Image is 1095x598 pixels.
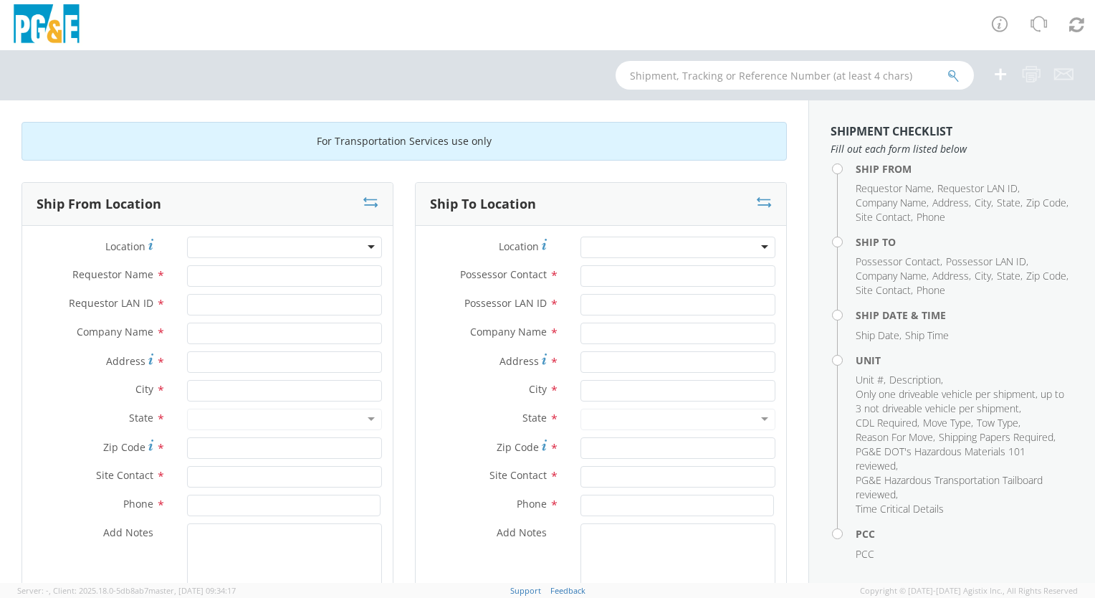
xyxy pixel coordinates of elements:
[977,416,1018,429] span: Tow Type
[946,255,1026,268] span: Possessor LAN ID
[856,269,929,283] li: ,
[103,526,153,539] span: Add Notes
[856,416,919,430] li: ,
[21,122,787,161] div: For Transportation Services use only
[106,354,145,368] span: Address
[856,163,1074,174] h4: Ship From
[856,255,942,269] li: ,
[135,382,153,396] span: City
[856,283,913,298] li: ,
[856,387,1064,415] span: Only one driveable vehicle per shipment, up to 3 not driveable vehicle per shipment
[946,255,1028,269] li: ,
[860,585,1078,597] span: Copyright © [DATE]-[DATE] Agistix Inc., All Rights Reserved
[932,196,971,210] li: ,
[917,283,945,297] span: Phone
[997,269,1023,283] li: ,
[497,526,547,539] span: Add Notes
[856,373,884,386] span: Unit #
[510,585,541,596] a: Support
[937,181,1020,196] li: ,
[856,473,1043,501] span: PG&E Hazardous Transportation Tailboard reviewed
[123,497,153,511] span: Phone
[11,4,82,47] img: pge-logo-06675f144f4cfa6a6814.png
[856,547,874,561] span: PCC
[856,283,911,297] span: Site Contact
[856,416,917,429] span: CDL Required
[517,497,547,511] span: Phone
[148,585,236,596] span: master, [DATE] 09:34:17
[923,416,973,430] li: ,
[96,468,153,482] span: Site Contact
[856,502,944,516] span: Time Critical Details
[923,416,971,429] span: Move Type
[470,325,547,338] span: Company Name
[529,382,547,396] span: City
[72,267,153,281] span: Requestor Name
[1026,269,1066,283] span: Zip Code
[856,237,1074,247] h4: Ship To
[522,411,547,424] span: State
[856,355,1074,366] h4: Unit
[975,269,993,283] li: ,
[856,210,911,224] span: Site Contact
[69,296,153,310] span: Requestor LAN ID
[17,585,51,596] span: Server: -
[856,210,913,224] li: ,
[856,430,933,444] span: Reason For Move
[105,239,145,253] span: Location
[856,528,1074,539] h4: PCC
[997,196,1023,210] li: ,
[975,196,991,209] span: City
[939,430,1056,445] li: ,
[856,445,1070,473] li: ,
[932,269,971,283] li: ,
[905,328,949,342] span: Ship Time
[37,197,161,212] h3: Ship From Location
[831,123,952,139] strong: Shipment Checklist
[49,585,51,596] span: ,
[856,445,1025,473] span: PG&E DOT's Hazardous Materials 101 reviewed
[77,325,153,338] span: Company Name
[499,354,539,368] span: Address
[856,269,927,283] span: Company Name
[856,430,935,445] li: ,
[464,296,547,310] span: Possessor LAN ID
[975,196,993,210] li: ,
[1026,196,1068,210] li: ,
[937,181,1018,195] span: Requestor LAN ID
[856,196,927,209] span: Company Name
[1026,196,1066,209] span: Zip Code
[550,585,585,596] a: Feedback
[889,373,943,387] li: ,
[856,310,1074,321] h4: Ship Date & Time
[489,468,547,482] span: Site Contact
[975,269,991,283] span: City
[856,181,932,195] span: Requestor Name
[997,196,1020,209] span: State
[53,585,236,596] span: Client: 2025.18.0-5db8ab7
[856,328,899,342] span: Ship Date
[856,255,940,268] span: Possessor Contact
[997,269,1020,283] span: State
[856,373,886,387] li: ,
[856,181,934,196] li: ,
[497,440,539,454] span: Zip Code
[1026,269,1068,283] li: ,
[889,373,941,386] span: Description
[499,239,539,253] span: Location
[430,197,536,212] h3: Ship To Location
[831,142,1074,156] span: Fill out each form listed below
[129,411,153,424] span: State
[856,328,902,343] li: ,
[932,269,969,283] span: Address
[977,416,1020,430] li: ,
[917,210,945,224] span: Phone
[616,61,974,90] input: Shipment, Tracking or Reference Number (at least 4 chars)
[856,387,1070,416] li: ,
[856,196,929,210] li: ,
[460,267,547,281] span: Possessor Contact
[103,440,145,454] span: Zip Code
[932,196,969,209] span: Address
[856,473,1070,502] li: ,
[939,430,1053,444] span: Shipping Papers Required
